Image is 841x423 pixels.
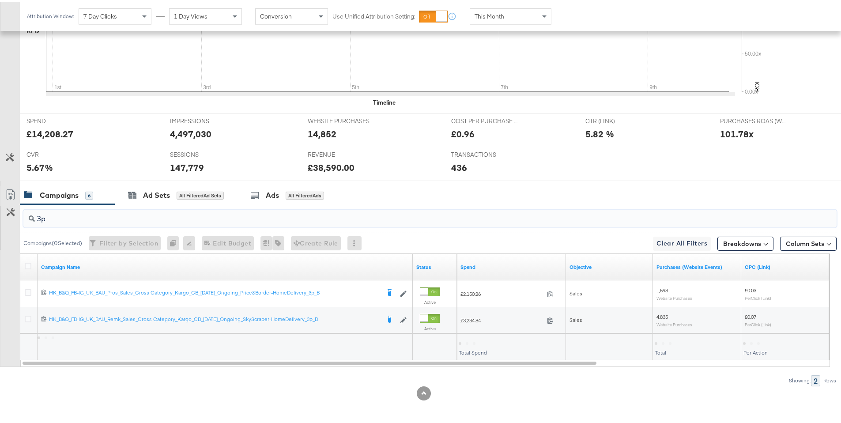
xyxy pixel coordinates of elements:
div: Attribution Window: [26,11,74,18]
div: £38,590.00 [308,159,355,172]
div: All Filtered Ad Sets [177,190,224,198]
span: 1 Day Views [174,11,207,19]
span: 1,598 [656,285,668,292]
div: 2 [811,374,820,385]
div: 4,497,030 [170,126,211,139]
span: Clear All Filters [656,236,707,247]
span: Total Spend [459,347,487,354]
input: Search Campaigns by Name, ID or Objective [35,205,762,222]
span: REVENUE [308,149,374,157]
a: The average cost for each link click you've received from your ad. [745,262,826,269]
div: Timeline [373,97,396,105]
span: Conversion [260,11,292,19]
a: Your campaign name. [41,262,409,269]
div: Campaigns ( 0 Selected) [23,238,82,245]
div: Showing: [788,376,811,382]
span: IMPRESSIONS [170,115,236,124]
span: TRANSACTIONS [451,149,517,157]
div: 101.78x [720,126,754,139]
button: Column Sets [780,235,837,249]
div: 147,779 [170,159,204,172]
div: MK_B&Q_FB-IG_UK_BAU_Remk_Sales_Cross Category_Kargo_CB_[DATE]_Ongoing_SkyScraper-HomeDelivery_3p_B [49,314,380,321]
div: MK_B&Q_FB-IG_UK_BAU_Pros_Sales_Cross Category_Kargo_CB_[DATE]_Ongoing_Price&Border-HomeDelivery_3p_B [49,287,380,295]
span: This Month [475,11,504,19]
span: WEBSITE PURCHASES [308,115,374,124]
div: 5.67% [26,159,53,172]
sub: Website Purchases [656,294,692,299]
div: £0.96 [451,126,475,139]
a: The total amount spent to date. [460,262,562,269]
sub: Per Click (Link) [745,294,771,299]
a: MK_B&Q_FB-IG_UK_BAU_Remk_Sales_Cross Category_Kargo_CB_[DATE]_Ongoing_SkyScraper-HomeDelivery_3p_B [49,314,380,323]
span: £2,150.26 [460,289,543,295]
a: Shows the current state of your Ad Campaign. [416,262,453,269]
div: £14,208.27 [26,126,73,139]
a: The number of times a purchase was made tracked by your Custom Audience pixel on your website aft... [656,262,738,269]
div: Rows [823,376,837,382]
span: CVR [26,149,93,157]
span: £3,234.84 [460,315,543,322]
span: CTR (LINK) [585,115,652,124]
span: Total [655,347,666,354]
label: Active [420,324,440,330]
div: 436 [451,159,467,172]
div: 14,852 [308,126,336,139]
text: ROI [753,79,761,90]
span: Per Action [743,347,768,354]
a: Your campaign's objective. [569,262,649,269]
button: Breakdowns [717,235,773,249]
div: 5.82 % [585,126,614,139]
label: Use Unified Attribution Setting: [332,11,415,19]
span: 7 Day Clicks [83,11,117,19]
div: Campaigns [40,189,79,199]
a: MK_B&Q_FB-IG_UK_BAU_Pros_Sales_Cross Category_Kargo_CB_[DATE]_Ongoing_Price&Border-HomeDelivery_3p_B [49,287,380,296]
sub: Per Click (Link) [745,320,771,325]
div: 6 [85,190,93,198]
label: Active [420,298,440,303]
div: Ads [266,189,279,199]
span: SESSIONS [170,149,236,157]
span: Sales [569,315,582,321]
div: 0 [167,234,183,249]
span: Sales [569,288,582,295]
span: 4,835 [656,312,668,318]
div: Ad Sets [143,189,170,199]
sub: Website Purchases [656,320,692,325]
button: Clear All Filters [653,235,711,249]
div: All Filtered Ads [286,190,324,198]
span: COST PER PURCHASE (WEBSITE EVENTS) [451,115,517,124]
span: PURCHASES ROAS (WEBSITE EVENTS) [720,115,786,124]
span: £0.03 [745,285,756,292]
span: £0.07 [745,312,756,318]
span: SPEND [26,115,93,124]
